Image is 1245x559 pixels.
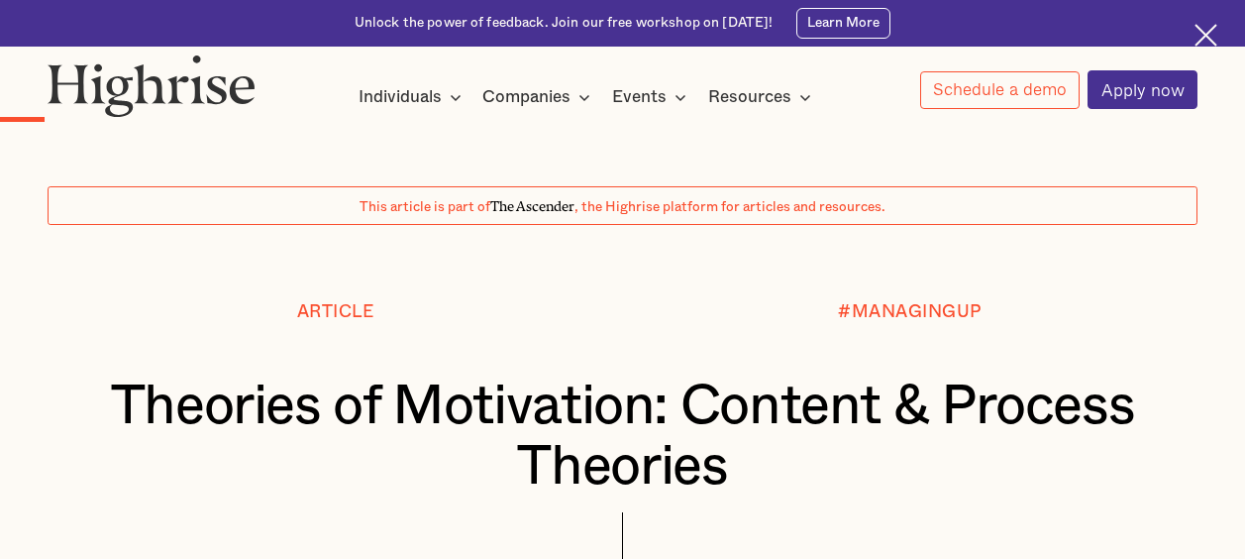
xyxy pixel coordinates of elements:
[355,14,774,33] div: Unlock the power of feedback. Join our free workshop on [DATE]!
[612,85,667,109] div: Events
[359,85,442,109] div: Individuals
[708,85,817,109] div: Resources
[574,200,885,214] span: , the Highrise platform for articles and resources.
[359,85,467,109] div: Individuals
[796,8,890,38] a: Learn More
[1194,24,1217,47] img: Cross icon
[360,200,490,214] span: This article is part of
[920,71,1081,109] a: Schedule a demo
[1088,70,1197,109] a: Apply now
[612,85,692,109] div: Events
[838,302,982,321] div: #MANAGINGUP
[490,195,574,211] span: The Ascender
[297,302,374,321] div: Article
[48,55,256,117] img: Highrise logo
[96,377,1150,499] h1: Theories of Motivation: Content & Process Theories
[482,85,596,109] div: Companies
[708,85,791,109] div: Resources
[482,85,571,109] div: Companies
